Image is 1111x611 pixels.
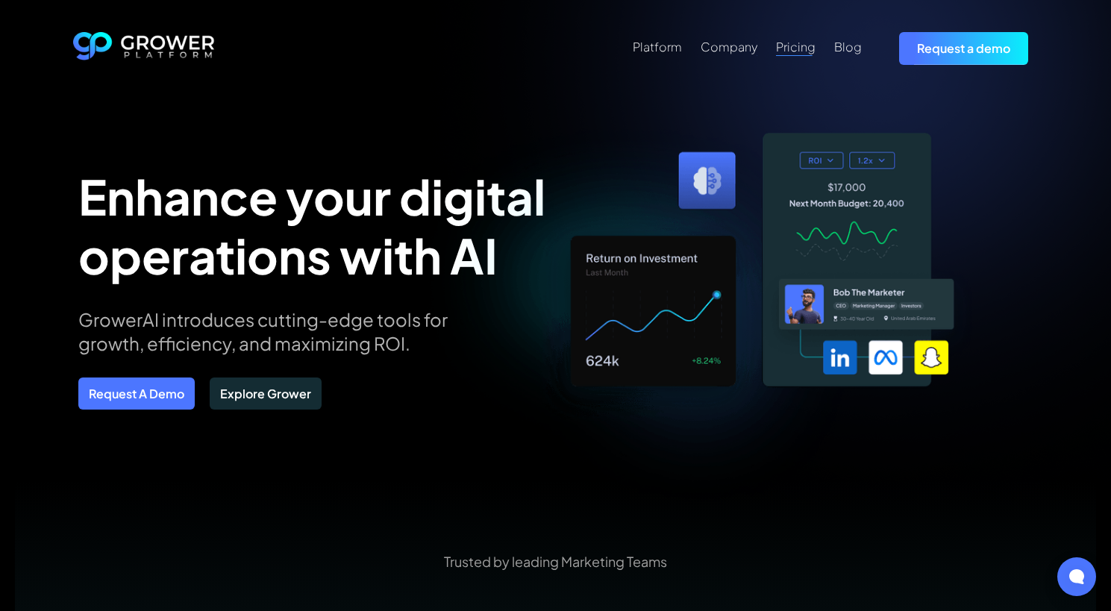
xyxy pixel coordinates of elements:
p: GrowerAI introduces cutting-edge tools for growth, efficiency, and maximizing ROI. [78,307,462,355]
a: Blog [834,38,862,56]
a: Platform [633,38,682,56]
a: home [73,32,215,65]
a: Request a demo [899,32,1028,64]
a: Company [701,38,757,56]
a: Request A Demo [78,377,195,410]
h1: Enhance your digital operations with AI [78,167,652,285]
div: Pricing [776,40,816,54]
a: Pricing [776,38,816,56]
div: Company [701,40,757,54]
p: Trusted by leading Marketing Teams [52,552,1060,571]
div: Blog [834,40,862,54]
div: Platform [633,40,682,54]
a: Explore Grower [210,377,322,410]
